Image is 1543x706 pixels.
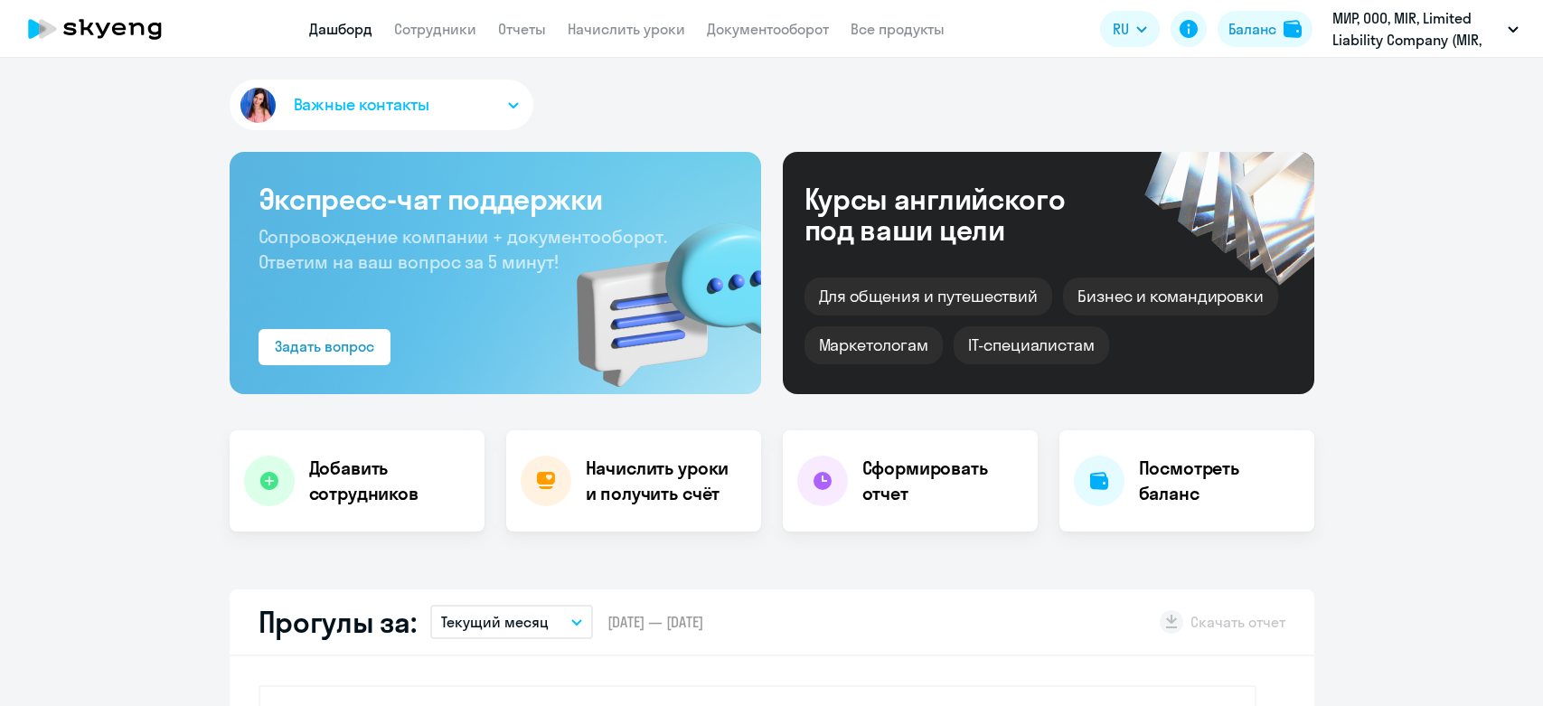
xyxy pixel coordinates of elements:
[1228,18,1276,40] div: Баланс
[1139,456,1300,506] h4: Посмотреть баланс
[1284,20,1302,38] img: balance
[394,20,476,38] a: Сотрудники
[1063,278,1278,315] div: Бизнес и командировки
[230,80,533,130] button: Важные контакты
[441,611,549,633] p: Текущий месяц
[804,326,943,364] div: Маркетологам
[851,20,945,38] a: Все продукты
[259,604,417,640] h2: Прогулы за:
[607,612,703,632] span: [DATE] — [DATE]
[1113,18,1129,40] span: RU
[1218,11,1312,47] button: Балансbalance
[259,181,732,217] h3: Экспресс-чат поддержки
[309,20,372,38] a: Дашборд
[1323,7,1528,51] button: МИР, ООО, MIR, Limited Liability Company (MIR, LLC)
[294,93,429,117] span: Важные контакты
[498,20,546,38] a: Отчеты
[259,329,390,365] button: Задать вопрос
[804,278,1053,315] div: Для общения и путешествий
[259,225,667,273] span: Сопровождение компании + документооборот. Ответим на ваш вопрос за 5 минут!
[1332,7,1501,51] p: МИР, ООО, MIR, Limited Liability Company (MIR, LLC)
[430,605,593,639] button: Текущий месяц
[275,335,374,357] div: Задать вопрос
[568,20,685,38] a: Начислить уроки
[862,456,1023,506] h4: Сформировать отчет
[954,326,1109,364] div: IT-специалистам
[707,20,829,38] a: Документооборот
[1100,11,1160,47] button: RU
[309,456,470,506] h4: Добавить сотрудников
[804,184,1114,245] div: Курсы английского под ваши цели
[550,191,761,394] img: bg-img
[586,456,743,506] h4: Начислить уроки и получить счёт
[237,84,279,127] img: avatar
